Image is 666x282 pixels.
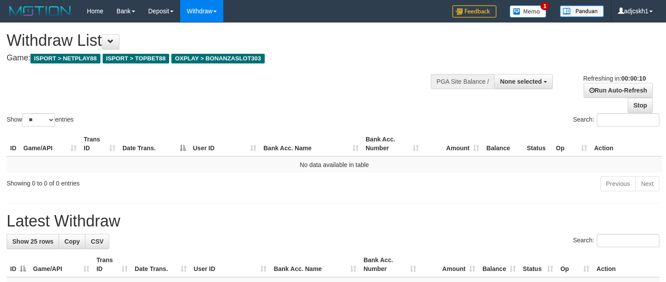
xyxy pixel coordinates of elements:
th: Trans ID: activate to sort column ascending [80,131,119,156]
th: Bank Acc. Name: activate to sort column ascending [260,131,362,156]
h1: Withdraw List [7,32,435,49]
a: Next [635,176,659,191]
span: ISPORT > NETPLAY88 [30,54,100,63]
label: Show entries [7,113,74,126]
a: Copy [59,234,85,249]
h1: Latest Withdraw [7,212,659,230]
button: None selected [494,74,553,89]
label: Search: [573,234,659,247]
th: Balance [483,131,523,156]
span: 1 [540,2,550,10]
th: Status [523,131,552,156]
th: User ID: activate to sort column ascending [189,131,260,156]
span: OXPLAY > BONANZASLOT303 [171,54,265,63]
th: ID: activate to sort column descending [7,252,30,277]
span: CSV [91,238,104,245]
span: ISPORT > TOPBET88 [103,54,169,63]
th: Action [591,131,662,156]
img: panduan.png [560,5,604,17]
span: Copy [64,238,80,245]
input: Search: [597,234,659,247]
input: Search: [597,113,659,126]
a: CSV [85,234,109,249]
th: Action [593,252,659,277]
img: Feedback.jpg [452,5,496,18]
span: None selected [500,78,542,85]
h4: Game: [7,54,435,63]
span: Show 25 rows [12,238,53,245]
th: Date Trans.: activate to sort column descending [119,131,189,156]
th: Amount: activate to sort column ascending [420,252,479,277]
th: Bank Acc. Name: activate to sort column ascending [270,252,360,277]
a: Run Auto-Refresh [584,83,653,98]
th: Status: activate to sort column ascending [519,252,557,277]
th: Amount: activate to sort column ascending [422,131,483,156]
td: No data available in table [7,156,662,173]
div: PGA Site Balance / [431,74,494,89]
th: Trans ID: activate to sort column ascending [93,252,131,277]
th: Op: activate to sort column ascending [557,252,593,277]
th: ID [7,131,20,156]
th: Date Trans.: activate to sort column ascending [131,252,190,277]
th: User ID: activate to sort column ascending [190,252,270,277]
th: Balance: activate to sort column ascending [479,252,519,277]
img: MOTION_logo.png [7,4,74,18]
th: Op: activate to sort column ascending [552,131,591,156]
strong: 00:00:10 [621,75,646,82]
label: Search: [573,113,659,126]
div: Showing 0 to 0 of 0 entries [7,175,271,188]
th: Game/API: activate to sort column ascending [20,131,80,156]
th: Bank Acc. Number: activate to sort column ascending [360,252,420,277]
select: Showentries [22,113,55,126]
a: Previous [600,176,636,191]
th: Bank Acc. Number: activate to sort column ascending [362,131,422,156]
a: Show 25 rows [7,234,59,249]
span: Refreshing in: [583,75,646,82]
img: Button%20Memo.svg [510,5,547,18]
a: Stop [628,98,653,113]
th: Game/API: activate to sort column ascending [30,252,93,277]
